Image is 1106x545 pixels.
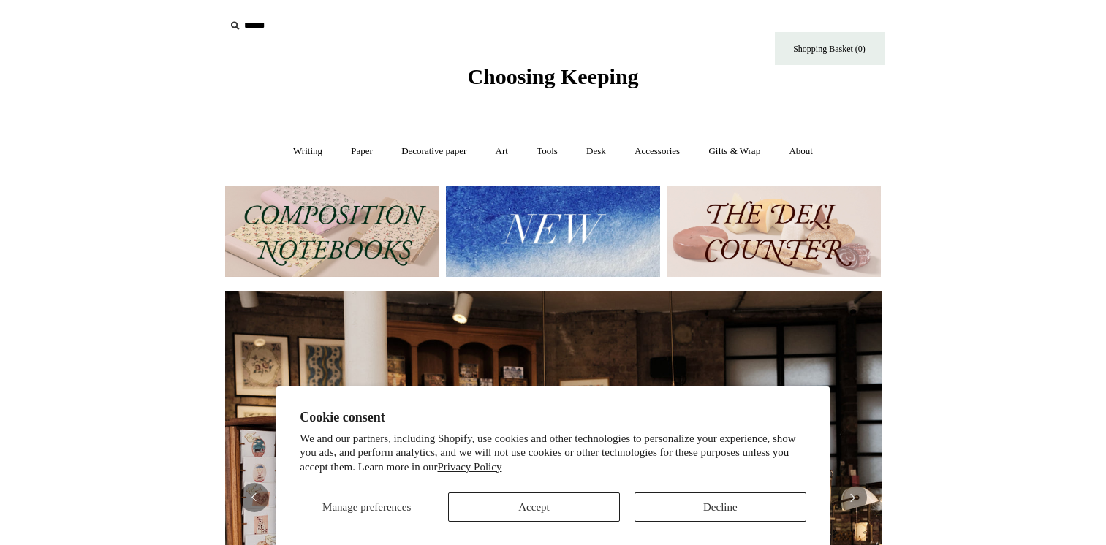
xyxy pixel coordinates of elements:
[240,483,269,512] button: Previous
[838,483,867,512] button: Next
[467,76,638,86] a: Choosing Keeping
[573,132,619,171] a: Desk
[775,32,885,65] a: Shopping Basket (0)
[482,132,521,171] a: Art
[776,132,826,171] a: About
[225,186,439,277] img: 202302 Composition ledgers.jpg__PID:69722ee6-fa44-49dd-a067-31375e5d54ec
[695,132,773,171] a: Gifts & Wrap
[300,432,806,475] p: We and our partners, including Shopify, use cookies and other technologies to personalize your ex...
[635,492,806,522] button: Decline
[280,132,336,171] a: Writing
[621,132,693,171] a: Accessories
[322,501,411,513] span: Manage preferences
[300,410,806,425] h2: Cookie consent
[338,132,386,171] a: Paper
[446,186,660,277] img: New.jpg__PID:f73bdf93-380a-4a35-bcfe-7823039498e1
[523,132,571,171] a: Tools
[438,461,502,473] a: Privacy Policy
[667,186,881,277] img: The Deli Counter
[448,492,620,522] button: Accept
[300,492,433,522] button: Manage preferences
[467,64,638,88] span: Choosing Keeping
[388,132,480,171] a: Decorative paper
